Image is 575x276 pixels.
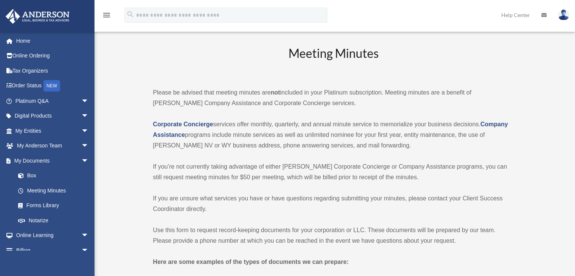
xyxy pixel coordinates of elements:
a: Company Assistance [153,121,508,138]
span: arrow_drop_down [81,138,96,154]
a: My Anderson Teamarrow_drop_down [5,138,100,154]
p: Use this form to request record-keeping documents for your corporation or LLC. These documents wi... [153,225,515,246]
h2: Meeting Minutes [153,45,515,76]
a: Order StatusNEW [5,78,100,94]
a: Platinum Q&Aarrow_drop_down [5,93,100,109]
i: menu [102,11,111,20]
a: Online Learningarrow_drop_down [5,228,100,243]
span: arrow_drop_down [81,93,96,109]
a: Online Ordering [5,48,100,64]
a: menu [102,13,111,20]
img: Anderson Advisors Platinum Portal [3,9,72,24]
p: If you are unsure what services you have or have questions regarding submitting your minutes, ple... [153,193,515,214]
span: arrow_drop_down [81,153,96,169]
img: User Pic [558,9,569,20]
span: arrow_drop_down [81,228,96,243]
strong: not [271,89,280,96]
div: NEW [43,80,60,91]
strong: Here are some examples of the types of documents we can prepare: [153,259,349,265]
a: Forms Library [11,198,100,213]
p: Please be advised that meeting minutes are included in your Platinum subscription. Meeting minute... [153,87,515,109]
span: arrow_drop_down [81,109,96,124]
a: Billingarrow_drop_down [5,243,100,258]
a: Box [11,168,100,183]
span: arrow_drop_down [81,123,96,139]
a: My Documentsarrow_drop_down [5,153,100,168]
p: services offer monthly, quarterly, and annual minute service to memorialize your business decisio... [153,119,515,151]
a: Meeting Minutes [11,183,96,198]
span: arrow_drop_down [81,243,96,258]
a: Tax Organizers [5,63,100,78]
p: If you’re not currently taking advantage of either [PERSON_NAME] Corporate Concierge or Company A... [153,161,515,183]
a: Notarize [11,213,100,228]
a: Home [5,33,100,48]
i: search [126,10,135,19]
a: Corporate Concierge [153,121,213,127]
a: My Entitiesarrow_drop_down [5,123,100,138]
a: Digital Productsarrow_drop_down [5,109,100,124]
